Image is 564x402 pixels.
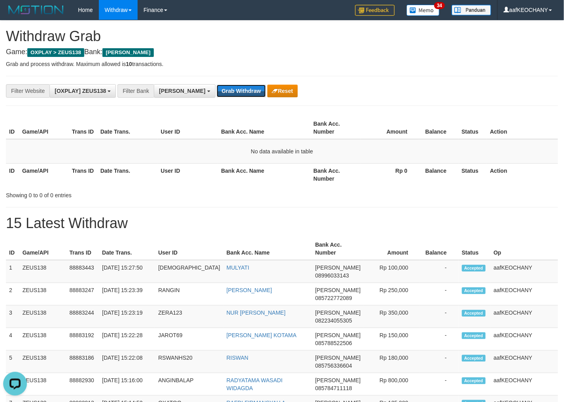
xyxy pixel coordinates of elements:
[462,310,486,317] span: Accepted
[407,5,440,16] img: Button%20Memo.svg
[6,48,558,56] h4: Game: Bank:
[420,328,458,351] td: -
[462,332,486,339] span: Accepted
[126,61,132,67] strong: 10
[155,283,223,306] td: RANGIN
[66,260,99,283] td: 88883443
[462,287,486,294] span: Accepted
[227,377,283,391] a: RADYATAMA WASADI WIDAGDA
[19,328,66,351] td: ZEUS138
[364,328,420,351] td: Rp 150,000
[99,328,155,351] td: [DATE] 15:22:28
[487,163,558,186] th: Action
[55,88,106,94] span: [OXPLAY] ZEUS138
[364,283,420,306] td: Rp 250,000
[420,283,458,306] td: -
[155,373,223,396] td: ANGINBALAP
[155,306,223,328] td: ZERA123
[19,306,66,328] td: ZEUS138
[227,332,297,338] a: [PERSON_NAME] KOTAMA
[69,163,97,186] th: Trans ID
[364,260,420,283] td: Rp 100,000
[227,287,272,293] a: [PERSON_NAME]
[420,351,458,373] td: -
[434,2,445,9] span: 34
[66,238,99,260] th: Trans ID
[310,117,360,139] th: Bank Acc. Number
[315,377,361,383] span: [PERSON_NAME]
[490,351,558,373] td: aafKEOCHANY
[315,264,361,271] span: [PERSON_NAME]
[490,260,558,283] td: aafKEOCHANY
[19,117,69,139] th: Game/API
[99,351,155,373] td: [DATE] 15:22:08
[459,238,490,260] th: Status
[462,355,486,362] span: Accepted
[364,373,420,396] td: Rp 800,000
[315,287,361,293] span: [PERSON_NAME]
[66,283,99,306] td: 88883247
[420,238,458,260] th: Balance
[99,283,155,306] td: [DATE] 15:23:39
[99,373,155,396] td: [DATE] 15:16:00
[6,188,229,199] div: Showing 0 to 0 of 0 entries
[6,84,49,98] div: Filter Website
[6,351,19,373] td: 5
[223,238,312,260] th: Bank Acc. Name
[315,317,352,324] span: Copy 082234055305 to clipboard
[420,260,458,283] td: -
[218,163,310,186] th: Bank Acc. Name
[315,355,361,361] span: [PERSON_NAME]
[155,260,223,283] td: [DEMOGRAPHIC_DATA]
[158,117,218,139] th: User ID
[97,117,158,139] th: Date Trans.
[490,283,558,306] td: aafKEOCHANY
[159,88,205,94] span: [PERSON_NAME]
[6,283,19,306] td: 2
[490,306,558,328] td: aafKEOCHANY
[315,340,352,346] span: Copy 085788522506 to clipboard
[155,328,223,351] td: JAROT69
[310,163,360,186] th: Bank Acc. Number
[315,332,361,338] span: [PERSON_NAME]
[364,306,420,328] td: Rp 350,000
[458,117,487,139] th: Status
[487,117,558,139] th: Action
[49,84,116,98] button: [OXPLAY] ZEUS138
[99,306,155,328] td: [DATE] 15:23:19
[155,351,223,373] td: RSWANHS20
[452,5,491,15] img: panduan.png
[360,163,420,186] th: Rp 0
[267,85,298,97] button: Reset
[6,238,19,260] th: ID
[6,328,19,351] td: 4
[66,351,99,373] td: 88883186
[6,60,558,68] p: Grab and process withdraw. Maximum allowed is transactions.
[19,351,66,373] td: ZEUS138
[102,48,153,57] span: [PERSON_NAME]
[6,139,558,164] td: No data available in table
[364,351,420,373] td: Rp 180,000
[27,48,84,57] span: OXPLAY > ZEUS138
[462,377,486,384] span: Accepted
[420,306,458,328] td: -
[360,117,420,139] th: Amount
[3,3,27,27] button: Open LiveChat chat widget
[312,238,364,260] th: Bank Acc. Number
[462,265,486,272] span: Accepted
[420,373,458,396] td: -
[154,84,215,98] button: [PERSON_NAME]
[66,328,99,351] td: 88883192
[6,260,19,283] td: 1
[6,306,19,328] td: 3
[6,117,19,139] th: ID
[315,310,361,316] span: [PERSON_NAME]
[66,373,99,396] td: 88882930
[227,310,286,316] a: NUR [PERSON_NAME]
[419,163,458,186] th: Balance
[19,260,66,283] td: ZEUS138
[315,362,352,369] span: Copy 085756336604 to clipboard
[490,373,558,396] td: aafKEOCHANY
[315,295,352,301] span: Copy 085722772089 to clipboard
[355,5,395,16] img: Feedback.jpg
